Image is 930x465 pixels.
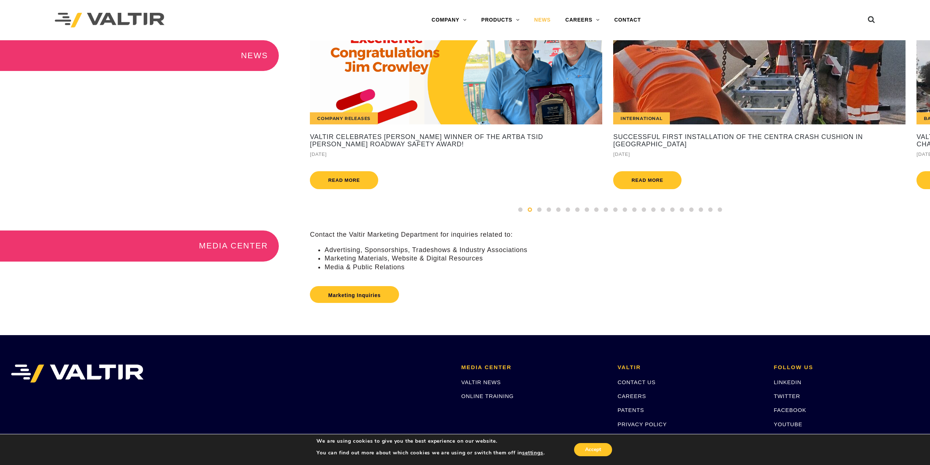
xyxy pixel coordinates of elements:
a: ONLINE TRAINING [461,393,513,399]
a: PRIVACY POLICY [618,421,667,427]
a: PRODUCTS [474,13,527,27]
a: Valtir Celebrates [PERSON_NAME] Winner of the ARTBA TSID [PERSON_NAME] Roadway Safety Award! [310,134,602,148]
a: VALTIR NEWS [461,379,501,385]
a: CONTACT [607,13,648,27]
img: VALTIR [11,364,144,383]
button: Accept [574,443,612,456]
p: You can find out more about which cookies we are using or switch them off in . [316,450,544,456]
a: LINKEDIN [774,379,801,385]
a: CAREERS [618,393,646,399]
a: International [613,40,906,124]
li: Marketing Materials, Website & Digital Resources [324,254,930,263]
a: COMPANY [424,13,474,27]
a: Read more [310,171,378,189]
h2: VALTIR [618,364,763,371]
a: Read more [613,171,682,189]
a: FACEBOOK [774,407,806,413]
a: TWITTER [774,393,800,399]
a: YOUTUBE [774,421,802,427]
div: [DATE] [613,150,906,158]
a: Successful First Installation of the CENTRA Crash Cushion in [GEOGRAPHIC_DATA] [613,134,906,148]
a: CAREERS [558,13,607,27]
button: settings [522,450,543,456]
li: Media & Public Relations [324,263,930,271]
li: Advertising, Sponsorships, Tradeshows & Industry Associations [324,246,930,254]
h2: MEDIA CENTER [461,364,607,371]
img: Valtir [55,13,164,28]
a: Company Releases [310,40,602,124]
a: Marketing Inquiries [310,286,399,303]
a: NEWS [527,13,558,27]
p: Contact the Valtir Marketing Department for inquiries related to: [310,230,930,239]
div: Company Releases [310,112,378,124]
h2: FOLLOW US [774,364,919,371]
p: We are using cookies to give you the best experience on our website. [316,438,544,445]
div: [DATE] [310,150,602,158]
div: International [613,112,669,124]
a: CONTACT US [618,379,656,385]
a: PATENTS [618,407,644,413]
